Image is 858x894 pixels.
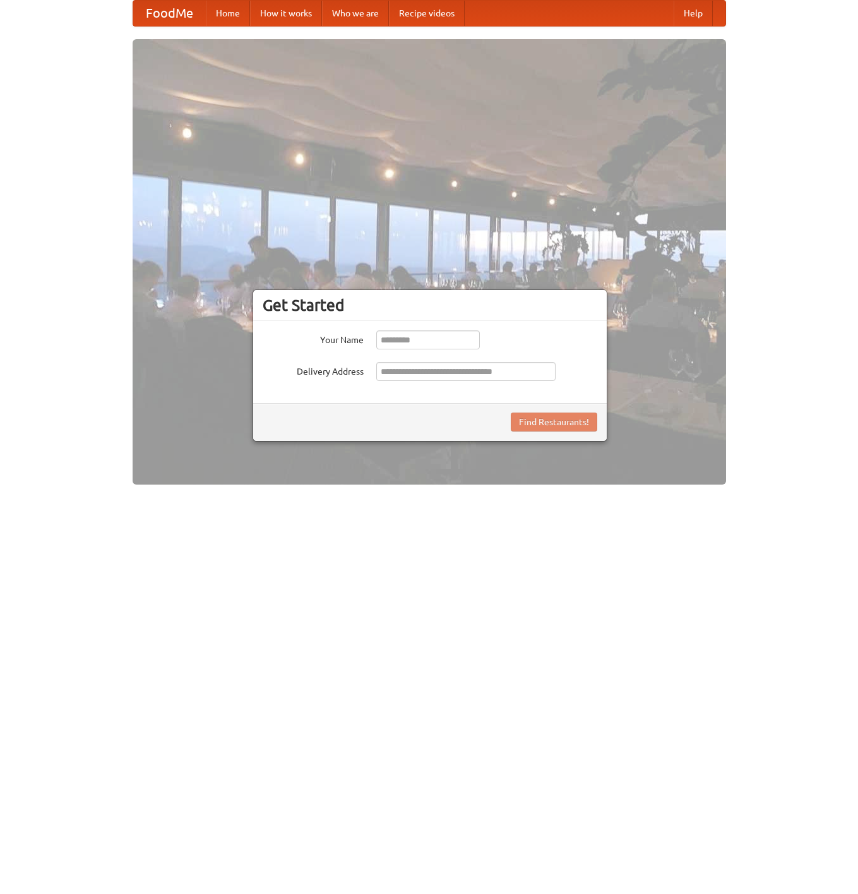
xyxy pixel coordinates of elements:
[250,1,322,26] a: How it works
[322,1,389,26] a: Who we are
[511,413,597,432] button: Find Restaurants!
[206,1,250,26] a: Home
[674,1,713,26] a: Help
[389,1,465,26] a: Recipe videos
[263,362,364,378] label: Delivery Address
[133,1,206,26] a: FoodMe
[263,296,597,315] h3: Get Started
[263,330,364,346] label: Your Name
